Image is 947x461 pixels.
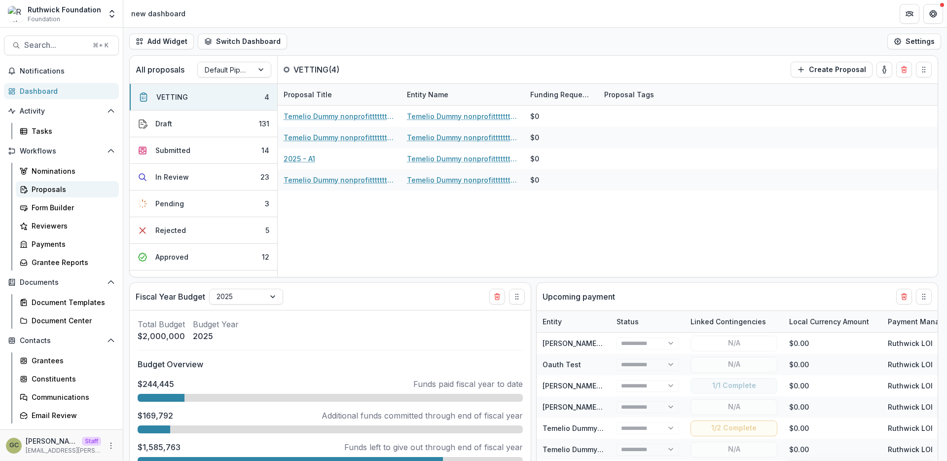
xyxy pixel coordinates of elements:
[783,354,882,375] div: $0.00
[28,15,60,24] span: Foundation
[16,352,119,369] a: Grantees
[259,118,269,129] div: 131
[876,62,892,77] button: toggle-assigned-to-me
[136,291,205,303] p: Fiscal Year Budget
[598,84,722,105] div: Proposal Tags
[489,289,505,305] button: Delete card
[888,444,933,455] div: Ruthwick LOI
[543,382,619,390] a: [PERSON_NAME] TEST
[888,381,933,391] div: Ruthwick LOI
[32,257,111,268] div: Grantee Reports
[537,311,611,332] div: Entity
[32,410,111,421] div: Email Review
[916,62,932,77] button: Drag
[4,274,119,290] button: Open Documents
[4,36,119,55] button: Search...
[401,89,454,100] div: Entity Name
[783,375,882,396] div: $0.00
[130,111,277,137] button: Draft131
[524,89,598,100] div: Funding Requested
[509,289,525,305] button: Drag
[130,191,277,217] button: Pending3
[105,4,119,24] button: Open entity switcher
[543,291,615,303] p: Upcoming payment
[20,337,103,345] span: Contacts
[32,374,111,384] div: Constituents
[155,225,186,235] div: Rejected
[16,163,119,179] a: Nominations
[262,252,269,262] div: 12
[82,437,101,446] p: Staff
[530,111,539,121] div: $0
[896,62,912,77] button: Delete card
[130,217,277,244] button: Rejected5
[16,181,119,197] a: Proposals
[20,278,103,287] span: Documents
[129,34,194,49] button: Add Widget
[138,441,181,453] p: $1,585,763
[16,389,119,405] a: Communications
[691,399,777,415] button: N/A
[16,294,119,310] a: Document Templates
[284,132,395,143] a: Temelio Dummy nonprofittttttttt a4 sda16s5d - 2025 - A1
[783,396,882,418] div: $0.00
[8,6,24,22] img: Ruthwick Foundation
[537,316,568,327] div: Entity
[685,311,783,332] div: Linked Contingencies
[260,172,269,182] div: 23
[543,360,581,369] a: Oauth Test
[401,84,524,105] div: Entity Name
[16,407,119,423] a: Email Review
[284,111,395,121] a: Temelio Dummy nonprofittttttttt a4 sda16s5d - 2025 - A1
[598,89,660,100] div: Proposal Tags
[32,166,111,176] div: Nominations
[524,84,598,105] div: Funding Requested
[344,441,523,453] p: Funds left to give out through end of fiscal year
[887,34,941,49] button: Settings
[791,62,873,77] button: Create Proposal
[16,312,119,329] a: Document Center
[130,137,277,164] button: Submitted14
[4,333,119,348] button: Open Contacts
[138,330,185,342] p: $2,000,000
[127,6,189,21] nav: breadcrumb
[32,221,111,231] div: Reviewers
[20,107,103,115] span: Activity
[407,111,518,121] a: Temelio Dummy nonprofittttttttt a4 sda16s5d
[16,123,119,139] a: Tasks
[543,424,696,432] a: Temelio Dummy nonprofittttttttt a4 sda16s5d
[284,175,395,185] a: Temelio Dummy nonprofittttttttt a4 sda16s5d - 2025 - A1
[32,184,111,194] div: Proposals
[691,336,777,351] button: N/A
[155,145,190,155] div: Submitted
[530,175,539,185] div: $0
[138,410,173,422] p: $169,792
[916,289,932,305] button: Drag
[783,418,882,439] div: $0.00
[20,67,115,76] span: Notifications
[32,315,111,326] div: Document Center
[888,402,933,412] div: Ruthwick LOI
[685,316,772,327] div: Linked Contingencies
[530,132,539,143] div: $0
[783,439,882,460] div: $0.00
[888,359,933,370] div: Ruthwick LOI
[783,316,875,327] div: Local Currency Amount
[923,4,943,24] button: Get Help
[611,311,685,332] div: Status
[900,4,919,24] button: Partners
[543,445,696,454] a: Temelio Dummy nonprofittttttttt a4 sda16s5d
[530,154,539,164] div: $0
[4,83,119,99] a: Dashboard
[783,311,882,332] div: Local Currency Amount
[16,218,119,234] a: Reviewers
[16,236,119,252] a: Payments
[32,126,111,136] div: Tasks
[413,378,523,390] p: Funds paid fiscal year to date
[278,84,401,105] div: Proposal Title
[28,4,101,15] div: Ruthwick Foundation
[691,378,777,394] button: 1/1 Complete
[26,436,78,446] p: [PERSON_NAME]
